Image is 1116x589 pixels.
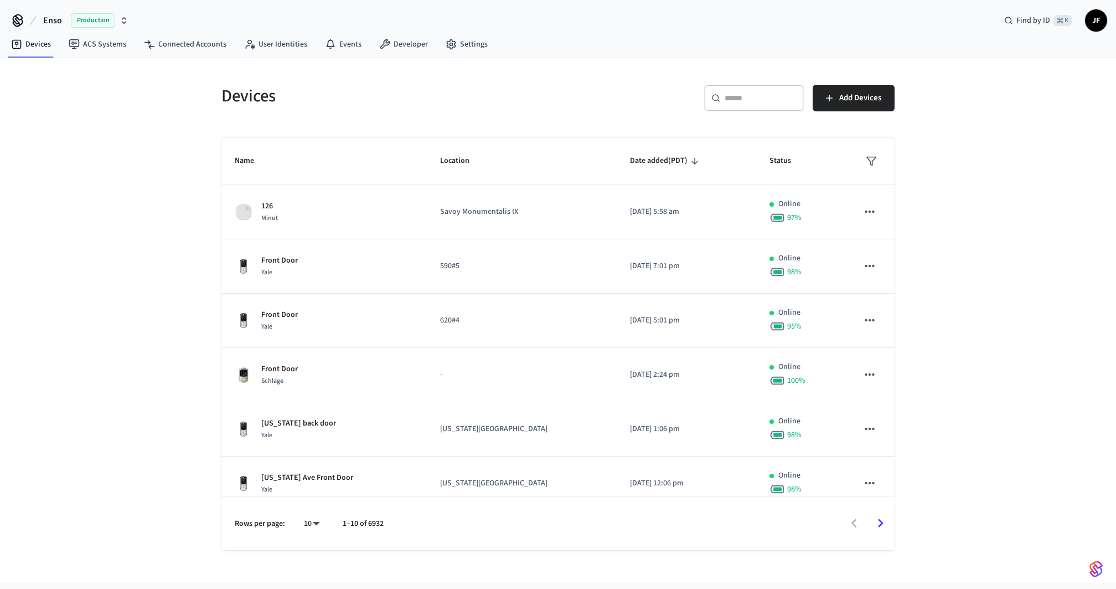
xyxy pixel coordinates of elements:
p: [DATE] 12:06 pm [630,478,743,489]
p: Online [778,470,800,482]
a: Devices [2,34,60,54]
span: Minut [261,213,278,223]
span: 97 % [787,212,802,223]
h5: Devices [221,85,551,107]
a: Connected Accounts [135,34,235,54]
span: Find by ID [1016,15,1050,26]
span: Enso [43,14,62,27]
button: JF [1085,9,1107,32]
span: Yale [261,431,272,440]
span: Yale [261,268,272,277]
p: 126 [261,201,278,212]
img: Yale Assure Touchscreen Wifi Smart Lock, Satin Nickel, Front [235,475,252,493]
p: [DATE] 5:01 pm [630,315,743,326]
img: Yale Assure Touchscreen Wifi Smart Lock, Satin Nickel, Front [235,312,252,330]
a: Developer [370,34,437,54]
p: Front Door [261,309,298,321]
span: JF [1086,11,1106,30]
a: Settings [437,34,497,54]
span: Status [769,152,805,170]
p: 1–10 of 6932 [343,518,384,530]
span: Name [235,152,268,170]
p: 620#4 [440,315,603,326]
p: [DATE] 2:24 pm [630,369,743,381]
p: - [440,369,603,381]
span: Yale [261,322,272,331]
p: Online [778,416,800,427]
button: Go to next page [867,510,893,536]
a: User Identities [235,34,316,54]
span: 98 % [787,484,802,495]
span: Location [440,152,484,170]
p: [US_STATE] Ave Front Door [261,472,353,484]
p: [DATE] 7:01 pm [630,260,743,272]
span: ⌘ K [1053,15,1072,26]
p: [US_STATE] back door [261,418,336,429]
span: Yale [261,485,272,494]
p: [US_STATE][GEOGRAPHIC_DATA] [440,478,603,489]
img: SeamLogoGradient.69752ec5.svg [1089,560,1103,578]
p: [DATE] 1:06 pm [630,423,743,435]
span: Schlage [261,376,283,386]
img: Minut Sensor [235,203,252,221]
p: Online [778,253,800,264]
p: Front Door [261,255,298,267]
span: 98 % [787,429,802,441]
p: Online [778,361,800,373]
p: 590#5 [440,260,603,272]
span: Date added(PDT) [630,152,702,170]
a: ACS Systems [60,34,135,54]
p: Online [778,307,800,319]
img: Yale Assure Touchscreen Wifi Smart Lock, Satin Nickel, Front [235,421,252,438]
p: Online [778,198,800,210]
div: Find by ID⌘ K [995,11,1081,30]
span: 100 % [787,375,805,386]
img: Schlage Sense Smart Deadbolt with Camelot Trim, Front [235,366,252,384]
span: 98 % [787,267,802,278]
img: Yale Assure Touchscreen Wifi Smart Lock, Satin Nickel, Front [235,258,252,275]
div: 10 [298,516,325,532]
p: Rows per page: [235,518,285,530]
p: [DATE] 5:58 am [630,206,743,218]
span: Production [71,13,115,28]
p: Front Door [261,363,298,375]
p: [US_STATE][GEOGRAPHIC_DATA] [440,423,603,435]
a: Events [316,34,370,54]
button: Add Devices [813,85,895,111]
span: Add Devices [839,91,881,105]
p: Savoy Monumentalis IX [440,206,603,218]
span: 95 % [787,321,802,332]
